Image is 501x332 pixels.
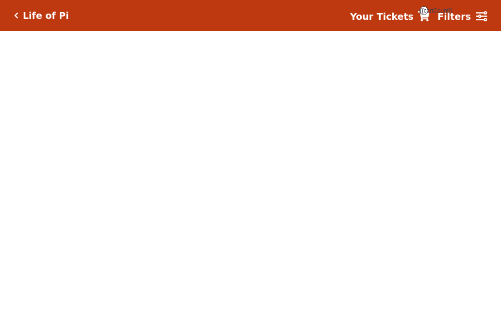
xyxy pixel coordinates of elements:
[23,10,69,21] h5: Life of Pi
[437,10,487,24] a: Filters
[437,11,471,22] strong: Filters
[419,6,428,15] span: {{cartCount}}
[350,10,430,24] a: Your Tickets {{cartCount}}
[14,12,18,19] a: Click here to go back to filters
[350,11,414,22] strong: Your Tickets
